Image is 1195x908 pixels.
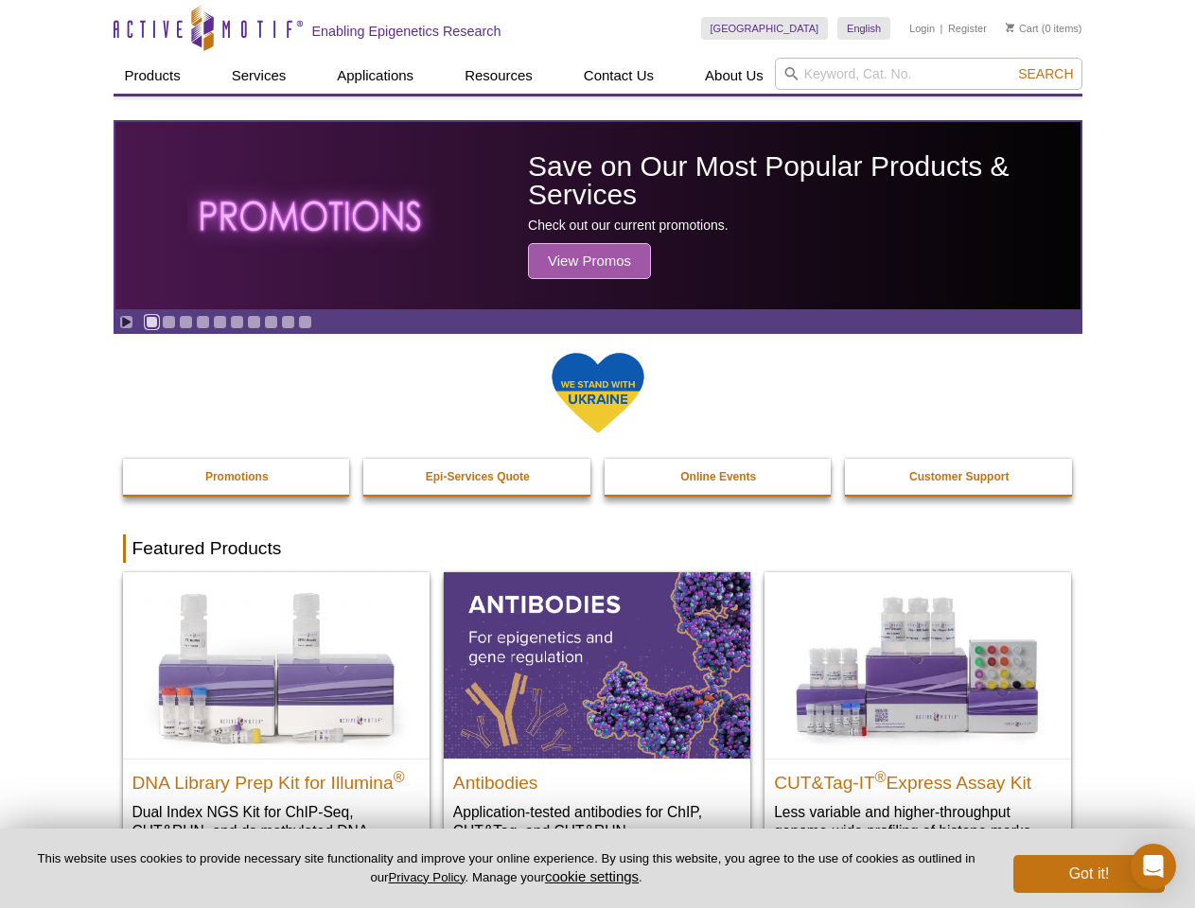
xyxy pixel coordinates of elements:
button: Search [1012,65,1079,82]
strong: Epi-Services Quote [426,470,530,483]
img: CUT&Tag-IT® Express Assay Kit [764,572,1071,758]
h2: Antibodies [453,764,741,793]
a: Resources [453,58,544,94]
p: This website uses cookies to provide necessary site functionality and improve your online experie... [30,850,982,886]
h2: Enabling Epigenetics Research [312,23,501,40]
a: English [837,17,890,40]
a: Login [909,22,935,35]
img: Your Cart [1006,23,1014,32]
li: | [940,17,943,40]
h2: DNA Library Prep Kit for Illumina [132,764,420,793]
strong: Online Events [680,470,756,483]
strong: Customer Support [909,470,1009,483]
a: DNA Library Prep Kit for Illumina DNA Library Prep Kit for Illumina® Dual Index NGS Kit for ChIP-... [123,572,430,878]
a: Online Events [605,459,834,495]
a: Go to slide 9 [281,315,295,329]
a: Go to slide 10 [298,315,312,329]
p: Application-tested antibodies for ChIP, CUT&Tag, and CUT&RUN. [453,802,741,841]
a: [GEOGRAPHIC_DATA] [701,17,829,40]
a: Go to slide 6 [230,315,244,329]
img: DNA Library Prep Kit for Illumina [123,572,430,758]
a: Privacy Policy [388,870,465,884]
div: Open Intercom Messenger [1131,844,1176,889]
a: Go to slide 3 [179,315,193,329]
a: Go to slide 4 [196,315,210,329]
a: Go to slide 5 [213,315,227,329]
a: Register [948,22,987,35]
a: Go to slide 7 [247,315,261,329]
a: Cart [1006,22,1039,35]
a: Go to slide 8 [264,315,278,329]
strong: Promotions [205,470,269,483]
a: About Us [694,58,775,94]
a: Applications [325,58,425,94]
a: All Antibodies Antibodies Application-tested antibodies for ChIP, CUT&Tag, and CUT&RUN. [444,572,750,859]
li: (0 items) [1006,17,1082,40]
input: Keyword, Cat. No. [775,58,1082,90]
a: Contact Us [572,58,665,94]
img: All Antibodies [444,572,750,758]
h2: Featured Products [123,534,1073,563]
p: Less variable and higher-throughput genome-wide profiling of histone marks​. [774,802,1062,841]
a: Toggle autoplay [119,315,133,329]
a: Products [114,58,192,94]
a: Go to slide 1 [145,315,159,329]
h2: CUT&Tag-IT Express Assay Kit [774,764,1062,793]
sup: ® [875,768,887,784]
sup: ® [394,768,405,784]
button: Got it! [1013,855,1165,893]
img: We Stand With Ukraine [551,351,645,435]
p: Dual Index NGS Kit for ChIP-Seq, CUT&RUN, and ds methylated DNA assays. [132,802,420,860]
button: cookie settings [545,868,639,884]
a: Promotions [123,459,352,495]
span: Search [1018,66,1073,81]
a: Customer Support [845,459,1074,495]
a: Go to slide 2 [162,315,176,329]
a: Epi-Services Quote [363,459,592,495]
a: CUT&Tag-IT® Express Assay Kit CUT&Tag-IT®Express Assay Kit Less variable and higher-throughput ge... [764,572,1071,859]
a: Services [220,58,298,94]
